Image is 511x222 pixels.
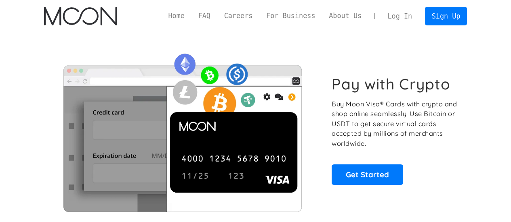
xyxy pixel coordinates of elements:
a: Sign Up [425,7,467,25]
img: Moon Cards let you spend your crypto anywhere Visa is accepted. [44,48,321,212]
a: About Us [322,11,368,21]
a: FAQ [191,11,217,21]
a: For Business [259,11,322,21]
a: Get Started [332,164,403,185]
a: Home [162,11,191,21]
img: Moon Logo [44,7,117,25]
p: Buy Moon Visa® Cards with crypto and shop online seamlessly! Use Bitcoin or USDT to get secure vi... [332,99,458,149]
a: Log In [381,7,419,25]
a: home [44,7,117,25]
h1: Pay with Crypto [332,75,450,93]
a: Careers [217,11,259,21]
